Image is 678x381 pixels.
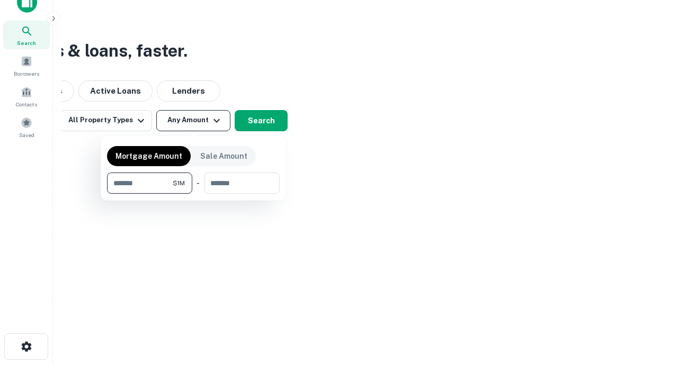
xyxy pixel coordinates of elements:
[173,178,185,188] span: $1M
[115,150,182,162] p: Mortgage Amount
[197,173,200,194] div: -
[200,150,247,162] p: Sale Amount
[625,296,678,347] iframe: Chat Widget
